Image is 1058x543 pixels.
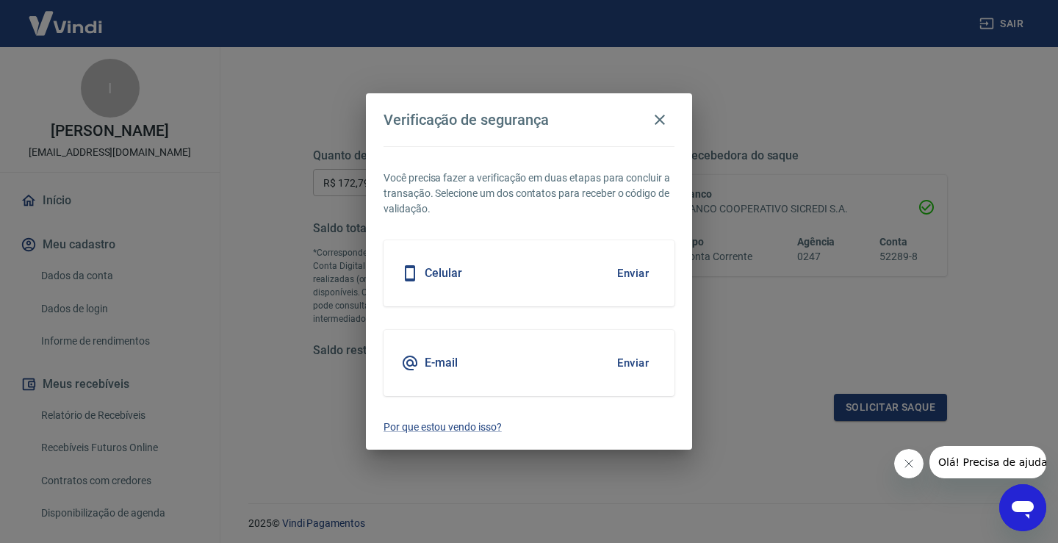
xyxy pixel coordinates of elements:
iframe: Fechar mensagem [894,449,924,478]
span: Olá! Precisa de ajuda? [9,10,123,22]
a: Por que estou vendo isso? [384,420,674,435]
iframe: Mensagem da empresa [929,446,1046,478]
h4: Verificação de segurança [384,111,549,129]
h5: Celular [425,266,462,281]
button: Enviar [609,258,657,289]
p: Você precisa fazer a verificação em duas etapas para concluir a transação. Selecione um dos conta... [384,170,674,217]
h5: E-mail [425,356,458,370]
button: Enviar [609,348,657,378]
iframe: Botão para abrir a janela de mensagens [999,484,1046,531]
